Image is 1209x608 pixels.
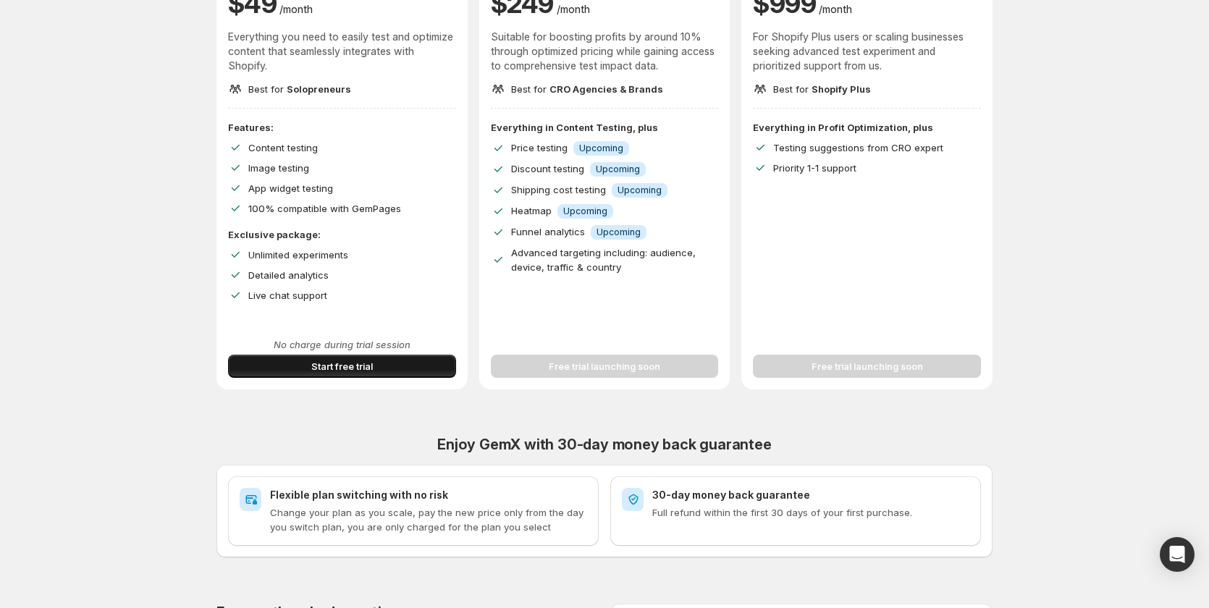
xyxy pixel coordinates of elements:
p: Best for [511,82,663,96]
p: Everything you need to easily test and optimize content that seamlessly integrates with Shopify. [228,30,456,73]
p: Features: [228,120,456,135]
p: Everything in Content Testing, plus [491,120,719,135]
span: Start free trial [311,359,373,373]
span: Unlimited experiments [248,249,348,261]
p: Change your plan as you scale, pay the new price only from the day you switch plan, you are only ... [270,505,587,534]
span: Shopify Plus [812,83,871,95]
p: Exclusive package: [228,227,456,242]
span: Upcoming [563,206,607,217]
span: 100% compatible with GemPages [248,203,401,214]
p: /month [557,2,590,17]
span: Discount testing [511,163,584,174]
span: Image testing [248,162,309,174]
p: /month [279,2,313,17]
p: Full refund within the first 30 days of your first purchase. [652,505,969,520]
p: Suitable for boosting profits by around 10% through optimized pricing while gaining access to com... [491,30,719,73]
p: Best for [248,82,351,96]
span: Priority 1-1 support [773,162,856,174]
span: Solopreneurs [287,83,351,95]
span: Content testing [248,142,318,153]
span: Upcoming [579,143,623,154]
span: Shipping cost testing [511,184,606,195]
span: App widget testing [248,182,333,194]
span: Heatmap [511,205,552,216]
span: Upcoming [597,227,641,238]
p: For Shopify Plus users or scaling businesses seeking advanced test experiment and prioritized sup... [753,30,981,73]
span: Detailed analytics [248,269,329,281]
h2: Flexible plan switching with no risk [270,488,587,502]
span: Upcoming [596,164,640,175]
span: Advanced targeting including: audience, device, traffic & country [511,247,696,273]
div: Open Intercom Messenger [1160,537,1195,572]
span: Price testing [511,142,568,153]
button: Start free trial [228,355,456,378]
span: Testing suggestions from CRO expert [773,142,943,153]
span: Upcoming [618,185,662,196]
span: Funnel analytics [511,226,585,237]
p: Best for [773,82,871,96]
p: /month [819,2,852,17]
p: No charge during trial session [228,337,456,352]
p: Everything in Profit Optimization, plus [753,120,981,135]
h2: Enjoy GemX with 30-day money back guarantee [216,436,993,453]
span: Live chat support [248,290,327,301]
h2: 30-day money back guarantee [652,488,969,502]
span: CRO Agencies & Brands [549,83,663,95]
